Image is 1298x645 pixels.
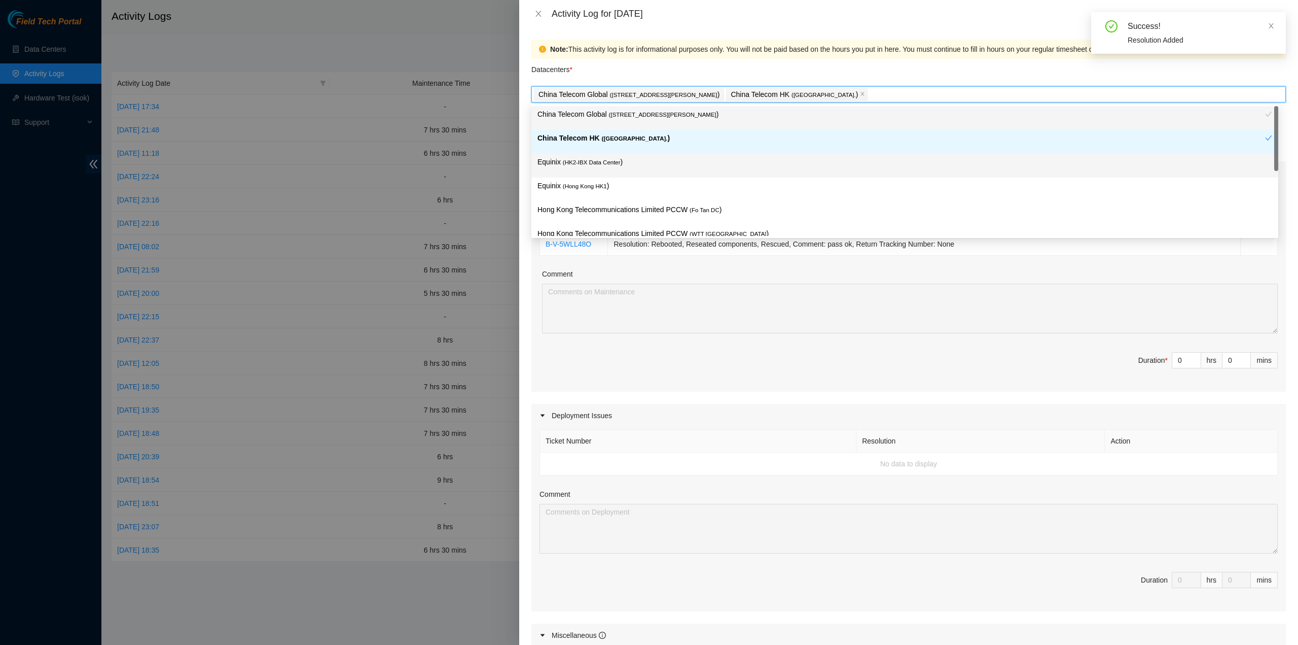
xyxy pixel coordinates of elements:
[1268,22,1275,29] span: close
[537,204,1272,216] p: Hong Kong Telecommunications Limited PCCW )
[540,453,1278,476] td: No data to display
[599,632,606,639] span: info-circle
[1138,355,1168,366] div: Duration
[1128,35,1274,46] div: Resolution Added
[731,89,858,100] p: China Telecom HK )
[531,404,1286,427] div: Deployment Issues
[539,504,1278,554] textarea: Comment
[537,132,1265,144] p: China Telecom HK )
[538,89,719,100] p: China Telecom Global )
[1251,572,1278,588] div: mins
[542,284,1278,333] textarea: Comment
[537,180,1272,192] p: Equinix )
[539,413,546,419] span: caret-right
[537,156,1272,168] p: Equinix )
[610,92,717,98] span: ( [STREET_ADDRESS][PERSON_NAME]
[546,240,591,248] a: B-V-5WLL48O
[537,109,1265,120] p: China Telecom Global )
[1265,111,1272,118] span: check
[608,233,1240,256] td: Resolution: Rebooted, Reseated components, Rescued, Comment: pass ok, Return Tracking Number: None
[537,228,1272,240] p: Hong Kong Telecommunications Limited PCCW )
[540,430,856,453] th: Ticket Number
[1128,20,1274,32] div: Success!
[531,59,572,75] p: Datacenters
[1265,134,1272,142] span: check
[539,489,570,500] label: Comment
[609,112,716,118] span: ( [STREET_ADDRESS][PERSON_NAME]
[1105,430,1278,453] th: Action
[552,630,606,641] div: Miscellaneous
[602,135,668,142] span: ( [GEOGRAPHIC_DATA].
[550,44,568,55] strong: Note:
[1201,352,1222,368] div: hrs
[539,632,546,638] span: caret-right
[1251,352,1278,368] div: mins
[542,268,573,280] label: Comment
[563,183,607,189] span: ( Hong Kong HK1
[690,231,766,237] span: ( WTT [GEOGRAPHIC_DATA]
[531,9,546,19] button: Close
[1105,20,1117,32] span: check-circle
[539,46,546,53] span: exclamation-circle
[690,207,719,213] span: ( Fo Tan DC
[534,10,543,18] span: close
[550,44,1278,55] div: This activity log is for informational purposes only. You will not be paid based on the hours you...
[1201,572,1222,588] div: hrs
[791,92,856,98] span: ( [GEOGRAPHIC_DATA].
[1141,574,1168,586] div: Duration
[552,8,1286,19] div: Activity Log for [DATE]
[860,91,865,97] span: close
[856,430,1105,453] th: Resolution
[563,159,621,165] span: ( HK2-IBX Data Center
